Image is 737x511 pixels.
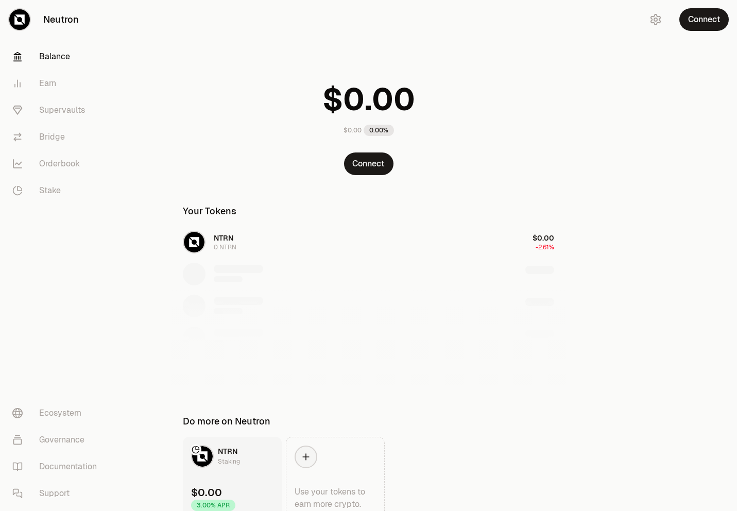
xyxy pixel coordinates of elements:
[191,500,235,511] div: 3.00% APR
[191,485,222,500] div: $0.00
[4,43,111,70] a: Balance
[4,400,111,427] a: Ecosystem
[4,124,111,150] a: Bridge
[4,427,111,453] a: Governance
[4,453,111,480] a: Documentation
[192,446,213,467] img: NTRN Logo
[364,125,394,136] div: 0.00%
[4,177,111,204] a: Stake
[4,97,111,124] a: Supervaults
[679,8,729,31] button: Connect
[4,150,111,177] a: Orderbook
[218,447,237,456] span: NTRN
[344,152,393,175] button: Connect
[183,204,236,218] div: Your Tokens
[295,486,376,510] div: Use your tokens to earn more crypto.
[4,70,111,97] a: Earn
[218,456,240,467] div: Staking
[344,126,362,134] div: $0.00
[183,414,270,429] div: Do more on Neutron
[4,480,111,507] a: Support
